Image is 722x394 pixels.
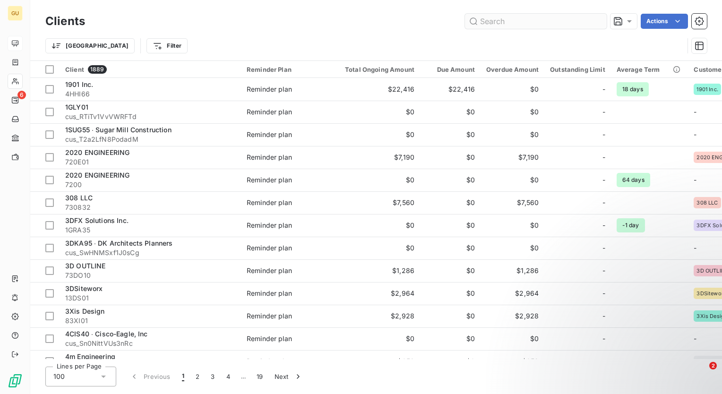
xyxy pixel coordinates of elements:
div: Reminder plan [247,198,292,207]
td: $2,964 [481,282,544,305]
span: 3DSiteworx [65,284,103,292]
td: $958 [481,350,544,373]
span: 2020 ENGINEERING [65,171,129,179]
button: 3 [205,367,220,386]
span: 3DFX Solutions Inc. [65,216,129,224]
span: 2 [709,362,717,369]
iframe: Intercom notifications message [533,302,722,368]
iframe: Intercom live chat [690,362,713,385]
td: $0 [481,237,544,259]
span: - [602,153,605,162]
span: 1GLY01 [65,103,88,111]
div: Overdue Amount [486,66,539,73]
td: $2,928 [339,305,420,327]
span: - [694,244,696,252]
div: Reminder plan [247,130,292,139]
span: 1 [182,372,184,381]
span: 1GRA35 [65,225,235,235]
td: $1,286 [339,259,420,282]
span: 308 LLC [65,194,93,202]
div: GU [8,6,23,21]
td: $22,416 [420,78,481,101]
span: 83XI01 [65,316,235,325]
td: $2,964 [339,282,420,305]
span: - [602,243,605,253]
td: $0 [420,259,481,282]
span: - [694,130,696,138]
span: 3D OUTLINE [65,262,106,270]
td: $0 [339,169,420,191]
span: 3Xis Design [65,307,105,315]
td: $7,190 [339,146,420,169]
button: 1 [176,367,190,386]
span: 308 LLC [696,200,718,206]
span: - [602,289,605,298]
td: $0 [420,282,481,305]
div: Reminder plan [247,243,292,253]
span: cus_RTiTv1VvVWRFTd [65,112,235,121]
td: $0 [339,214,420,237]
td: $0 [420,169,481,191]
div: Due Amount [426,66,475,73]
div: Reminder plan [247,85,292,94]
button: Actions [641,14,688,29]
td: $22,416 [339,78,420,101]
td: $1,286 [481,259,544,282]
div: Reminder Plan [247,66,334,73]
td: $2,928 [481,305,544,327]
div: Average Term [617,66,683,73]
div: Reminder plan [247,153,292,162]
td: $0 [481,214,544,237]
td: $0 [420,123,481,146]
td: $0 [420,305,481,327]
span: -1 day [617,218,645,232]
input: Search [465,14,607,29]
div: Reminder plan [247,266,292,275]
td: $0 [481,169,544,191]
td: $0 [420,214,481,237]
span: 100 [53,372,65,381]
div: Reminder plan [247,289,292,298]
div: Outstanding Limit [550,66,605,73]
span: - [602,266,605,275]
span: 4CIS40 ∙ Cisco-Eagle, Inc [65,330,148,338]
td: $7,190 [481,146,544,169]
span: - [694,108,696,116]
span: - [694,176,696,184]
h3: Clients [45,13,85,30]
span: 1889 [88,65,107,74]
span: 3DKA95 ∙ DK Architects Planners [65,239,173,247]
td: $0 [481,123,544,146]
span: cus_SwHNMSxf1J0sCg [65,248,235,257]
span: 720E01 [65,157,235,167]
td: $0 [420,191,481,214]
span: 7200 [65,180,235,189]
button: 19 [251,367,269,386]
td: $0 [481,78,544,101]
span: - [602,221,605,230]
button: Previous [124,367,176,386]
td: $958 [339,350,420,373]
td: $0 [339,101,420,123]
div: Reminder plan [247,311,292,321]
span: 64 days [617,173,650,187]
div: Reminder plan [247,175,292,185]
span: 13DS01 [65,293,235,303]
span: 4m Engineering [65,352,115,360]
span: 6 [17,91,26,99]
button: 4 [221,367,236,386]
span: - [602,175,605,185]
span: 73DO10 [65,271,235,280]
td: $0 [339,327,420,350]
button: 2 [190,367,205,386]
div: Reminder plan [247,357,292,366]
span: 730832 [65,203,235,212]
span: cus_Sn0NittVUs3nRc [65,339,235,348]
td: $7,560 [481,191,544,214]
span: cus_T2a2LfN8PodadM [65,135,235,144]
div: Reminder plan [247,221,292,230]
span: - [602,107,605,117]
img: Logo LeanPay [8,373,23,388]
span: 4HHI66 [65,89,235,99]
span: … [236,369,251,384]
